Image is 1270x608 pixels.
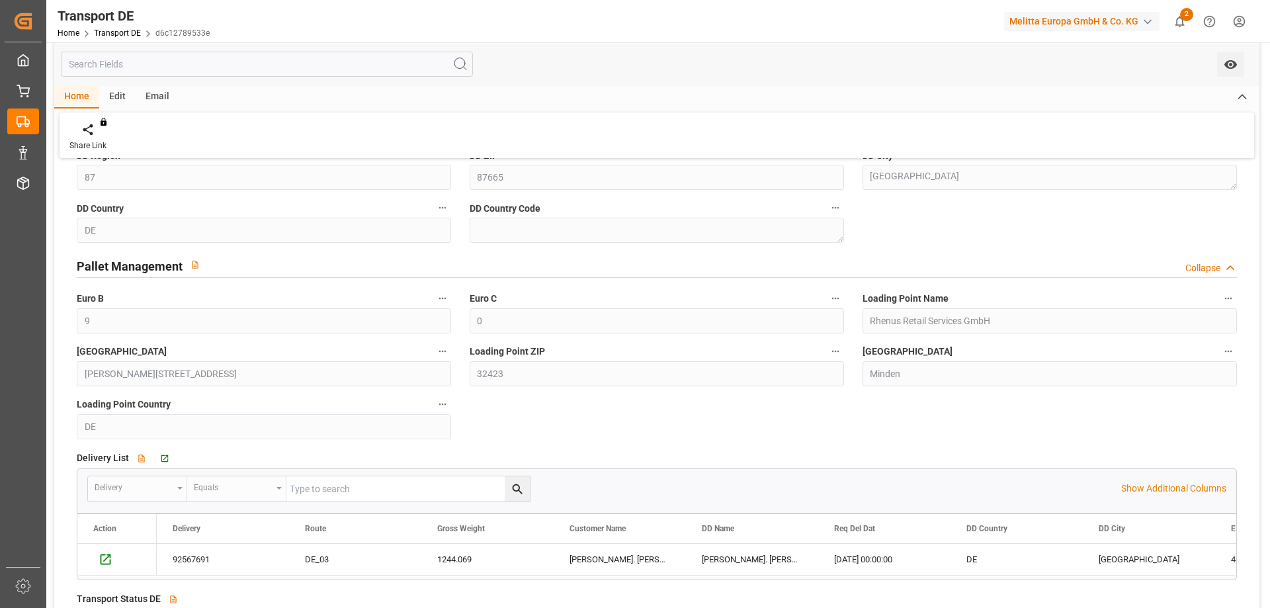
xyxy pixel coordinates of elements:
[58,28,79,38] a: Home
[94,28,141,38] a: Transport DE
[173,524,200,533] span: Delivery
[77,544,157,576] div: Press SPACE to select this row.
[470,202,540,216] span: DD Country Code
[77,257,183,275] h2: Pallet Management
[570,524,626,533] span: Customer Name
[1165,7,1195,36] button: show 2 new notifications
[434,396,451,413] button: Loading Point Country
[686,544,818,575] div: [PERSON_NAME]. [PERSON_NAME] GmbH
[421,544,554,575] div: 1244.069
[77,451,129,465] span: Delivery List
[470,292,497,306] span: Euro C
[58,6,210,26] div: Transport DE
[834,524,875,533] span: Req Del Dat
[554,544,686,575] div: [PERSON_NAME]. [PERSON_NAME] GmbH
[157,544,289,575] div: 92567691
[93,524,116,533] div: Action
[1185,261,1220,275] div: Collapse
[187,476,286,501] button: open menu
[1004,12,1160,31] div: Melitta Europa GmbH & Co. KG
[1195,7,1224,36] button: Help Center
[863,345,952,359] span: [GEOGRAPHIC_DATA]
[136,86,179,109] div: Email
[99,86,136,109] div: Edit
[54,86,99,109] div: Home
[77,345,167,359] span: [GEOGRAPHIC_DATA]
[88,476,187,501] button: open menu
[827,343,844,360] button: Loading Point ZIP
[286,476,530,501] input: Type to search
[1217,52,1244,77] button: open menu
[1121,482,1226,496] p: Show Additional Columns
[77,592,161,606] span: Transport Status DE
[470,345,545,359] span: Loading Point ZIP
[194,478,272,494] div: Equals
[863,292,949,306] span: Loading Point Name
[1099,524,1125,533] span: DD City
[1004,9,1165,34] button: Melitta Europa GmbH & Co. KG
[77,292,104,306] span: Euro B
[95,478,173,494] div: Delivery
[966,524,1007,533] span: DD Country
[289,544,421,575] div: DE_03
[1220,290,1237,307] button: Loading Point Name
[183,252,208,277] button: View description
[818,544,951,575] div: [DATE] 00:00:00
[77,202,124,216] span: DD Country
[437,524,485,533] span: Gross Weight
[1180,8,1193,21] span: 2
[434,290,451,307] button: Euro B
[702,524,734,533] span: DD Name
[505,476,530,501] button: search button
[951,544,1083,575] div: DE
[305,524,326,533] span: Route
[827,290,844,307] button: Euro C
[77,398,171,412] span: Loading Point Country
[863,165,1237,190] textarea: [GEOGRAPHIC_DATA]
[434,199,451,216] button: DD Country
[1083,544,1215,575] div: [GEOGRAPHIC_DATA]
[1220,343,1237,360] button: [GEOGRAPHIC_DATA]
[827,199,844,216] button: DD Country Code
[61,52,473,77] input: Search Fields
[434,343,451,360] button: [GEOGRAPHIC_DATA]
